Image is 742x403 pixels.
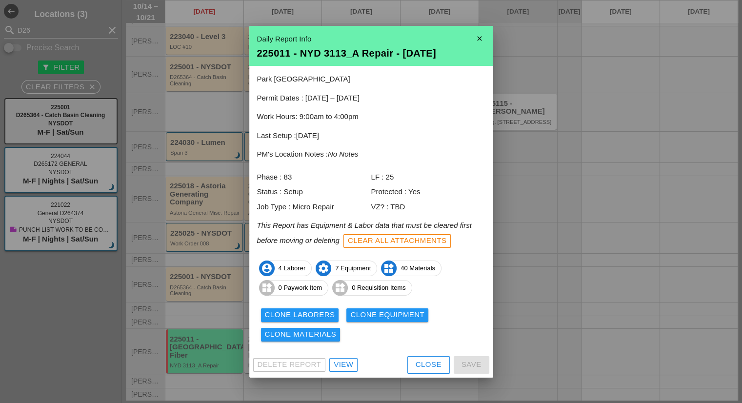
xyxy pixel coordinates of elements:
[371,186,485,198] div: Protected : Yes
[348,235,447,246] div: Clear All Attachments
[346,308,428,322] button: Clone Equipment
[333,280,412,296] span: 0 Requisition Items
[265,329,337,340] div: Clone Materials
[296,131,319,140] span: [DATE]
[260,280,328,296] span: 0 Paywork Item
[257,201,371,213] div: Job Type : Micro Repair
[407,356,450,374] button: Close
[257,74,485,85] p: Park [GEOGRAPHIC_DATA]
[371,201,485,213] div: VZ? : TBD
[265,309,335,321] div: Clone Laborers
[257,130,485,141] p: Last Setup :
[260,261,312,276] span: 4 Laborer
[257,34,485,45] div: Daily Report Info
[416,359,441,370] div: Close
[329,358,358,372] a: View
[261,308,339,322] button: Clone Laborers
[257,149,485,160] p: PM's Location Notes :
[257,186,371,198] div: Status : Setup
[316,261,377,276] span: 7 Equipment
[470,29,489,48] i: close
[332,280,348,296] i: widgets
[328,150,359,158] i: No Notes
[257,111,485,122] p: Work Hours: 9:00am to 4:00pm
[257,221,472,244] i: This Report has Equipment & Labor data that must be cleared first before moving or deleting
[259,280,275,296] i: widgets
[259,261,275,276] i: account_circle
[371,172,485,183] div: LF : 25
[316,261,331,276] i: settings
[381,261,441,276] span: 40 Materials
[334,359,353,370] div: View
[257,172,371,183] div: Phase : 83
[343,234,451,248] button: Clear All Attachments
[261,328,341,342] button: Clone Materials
[381,261,397,276] i: widgets
[350,309,424,321] div: Clone Equipment
[257,93,485,104] p: Permit Dates : [DATE] – [DATE]
[257,48,485,58] div: 225011 - NYD 3113_A Repair - [DATE]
